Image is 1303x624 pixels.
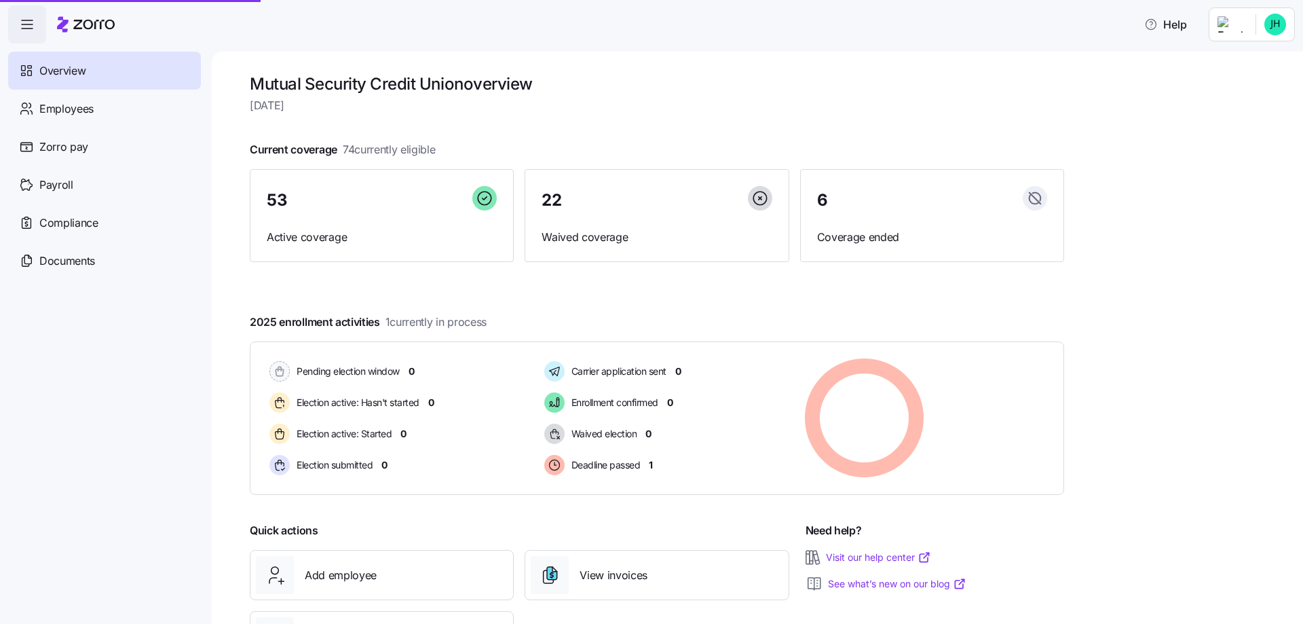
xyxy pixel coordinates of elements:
[292,427,392,441] span: Election active: Started
[1264,14,1286,35] img: 8c8e6c77ffa765d09eea4464d202a615
[667,396,673,409] span: 0
[343,141,436,158] span: 74 currently eligible
[409,365,415,378] span: 0
[806,522,862,539] span: Need help?
[542,192,561,208] span: 22
[8,242,201,280] a: Documents
[250,141,436,158] span: Current coverage
[8,128,201,166] a: Zorro pay
[828,577,966,591] a: See what’s new on our blog
[292,365,400,378] span: Pending election window
[267,192,287,208] span: 53
[567,458,641,472] span: Deadline passed
[400,427,407,441] span: 0
[39,177,73,194] span: Payroll
[39,139,88,155] span: Zorro pay
[8,52,201,90] a: Overview
[39,253,95,270] span: Documents
[567,396,658,409] span: Enrollment confirmed
[817,229,1047,246] span: Coverage ended
[675,365,681,378] span: 0
[428,396,434,409] span: 0
[381,458,388,472] span: 0
[292,396,419,409] span: Election active: Hasn't started
[250,73,1064,94] h1: Mutual Security Credit Union overview
[1217,16,1245,33] img: Employer logo
[649,458,653,472] span: 1
[39,100,94,117] span: Employees
[39,215,98,232] span: Compliance
[292,458,373,472] span: Election submitted
[250,522,318,539] span: Quick actions
[8,90,201,128] a: Employees
[645,427,651,441] span: 0
[1144,16,1187,33] span: Help
[1133,11,1198,38] button: Help
[250,314,487,331] span: 2025 enrollment activities
[305,567,377,584] span: Add employee
[542,229,772,246] span: Waived coverage
[8,166,201,204] a: Payroll
[580,567,647,584] span: View invoices
[267,229,497,246] span: Active coverage
[826,551,931,564] a: Visit our help center
[385,314,487,331] span: 1 currently in process
[567,365,666,378] span: Carrier application sent
[8,204,201,242] a: Compliance
[39,62,86,79] span: Overview
[567,427,637,441] span: Waived election
[817,192,828,208] span: 6
[250,97,1064,114] span: [DATE]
